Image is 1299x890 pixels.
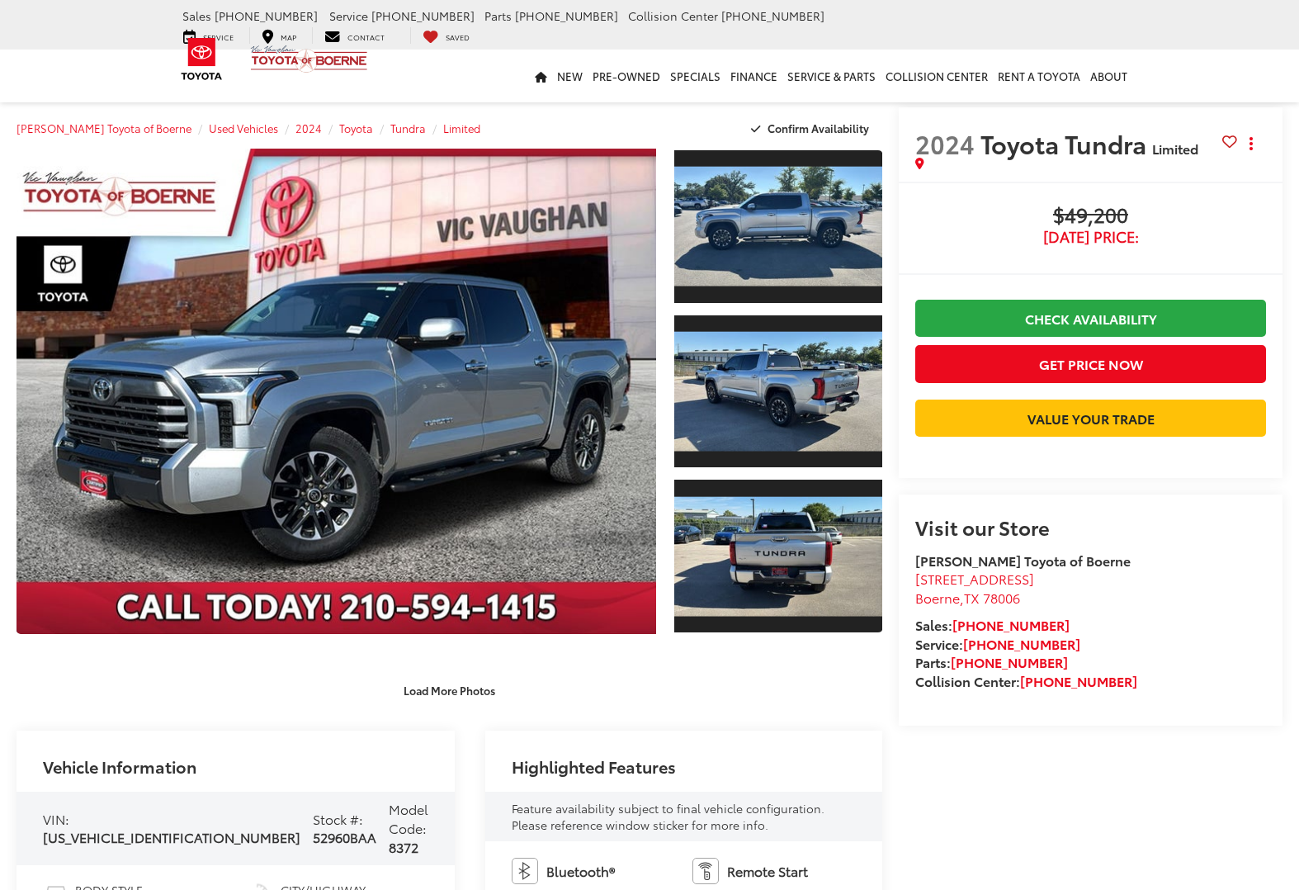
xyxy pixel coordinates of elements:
strong: Sales: [915,615,1070,634]
a: My Saved Vehicles [410,27,482,44]
a: Expand Photo 0 [17,149,656,634]
button: Load More Photos [392,676,507,705]
a: Rent a Toyota [993,50,1085,102]
span: [STREET_ADDRESS] [915,569,1034,588]
h2: Visit our Store [915,516,1266,537]
img: Toyota [171,32,233,86]
span: dropdown dots [1249,137,1253,150]
img: Vic Vaughan Toyota of Boerne [250,45,368,73]
a: New [552,50,588,102]
a: Used Vehicles [209,121,278,135]
a: Map [249,27,309,44]
a: Expand Photo 2 [674,314,882,470]
span: Limited [1152,139,1198,158]
span: Sales [182,7,211,24]
a: Collision Center [881,50,993,102]
a: Finance [725,50,782,102]
a: [PHONE_NUMBER] [952,615,1070,634]
a: Pre-Owned [588,50,665,102]
span: [DATE] Price: [915,229,1266,245]
a: Value Your Trade [915,400,1266,437]
a: Service & Parts: Opens in a new tab [782,50,881,102]
h2: Highlighted Features [512,757,676,775]
strong: Service: [915,634,1080,653]
span: [PHONE_NUMBER] [515,7,618,24]
a: About [1085,50,1132,102]
img: 2024 Toyota Tundra Limited [673,496,885,616]
a: Limited [443,121,480,135]
a: Contact [312,27,397,44]
span: $49,200 [915,204,1266,229]
a: [PHONE_NUMBER] [963,634,1080,653]
a: Expand Photo 3 [674,478,882,634]
span: [PHONE_NUMBER] [371,7,475,24]
img: 2024 Toyota Tundra Limited [673,332,885,452]
span: Model Code: [389,799,428,837]
span: TX [964,588,980,607]
button: Get Price Now [915,345,1266,382]
a: Service [171,27,246,44]
h2: Vehicle Information [43,757,196,775]
span: 2024 [915,125,975,161]
img: Bluetooth® [512,858,538,884]
span: [PHONE_NUMBER] [215,7,318,24]
a: Home [530,50,552,102]
button: Actions [1237,129,1266,158]
span: 8372 [389,837,418,856]
a: Check Availability [915,300,1266,337]
strong: [PERSON_NAME] Toyota of Boerne [915,551,1131,570]
a: [PHONE_NUMBER] [951,652,1068,671]
a: Specials [665,50,725,102]
a: [STREET_ADDRESS] Boerne,TX 78006 [915,569,1034,607]
span: Service [329,7,368,24]
span: [PHONE_NUMBER] [721,7,824,24]
strong: Parts: [915,652,1068,671]
span: VIN: [43,809,69,828]
span: 52960BAA [313,827,376,846]
span: Boerne [915,588,960,607]
a: [PERSON_NAME] Toyota of Boerne [17,121,191,135]
span: 78006 [983,588,1020,607]
span: Saved [446,31,470,42]
a: Expand Photo 1 [674,149,882,305]
span: Stock #: [313,809,363,828]
span: [US_VEHICLE_IDENTIFICATION_NUMBER] [43,827,300,846]
span: Parts [484,7,512,24]
img: 2024 Toyota Tundra Limited [10,147,663,637]
img: 2024 Toyota Tundra Limited [673,167,885,286]
a: [PHONE_NUMBER] [1020,671,1137,690]
a: Tundra [390,121,426,135]
a: 2024 [295,121,322,135]
span: Toyota Tundra [980,125,1152,161]
span: Bluetooth® [546,862,615,881]
span: Remote Start [727,862,808,881]
button: Confirm Availability [742,114,883,143]
span: Collision Center [628,7,718,24]
span: Feature availability subject to final vehicle configuration. Please reference window sticker for ... [512,800,824,833]
a: Toyota [339,121,373,135]
img: Remote Start [692,858,719,884]
span: Confirm Availability [768,121,869,135]
strong: Collision Center: [915,671,1137,690]
span: , [915,588,1020,607]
